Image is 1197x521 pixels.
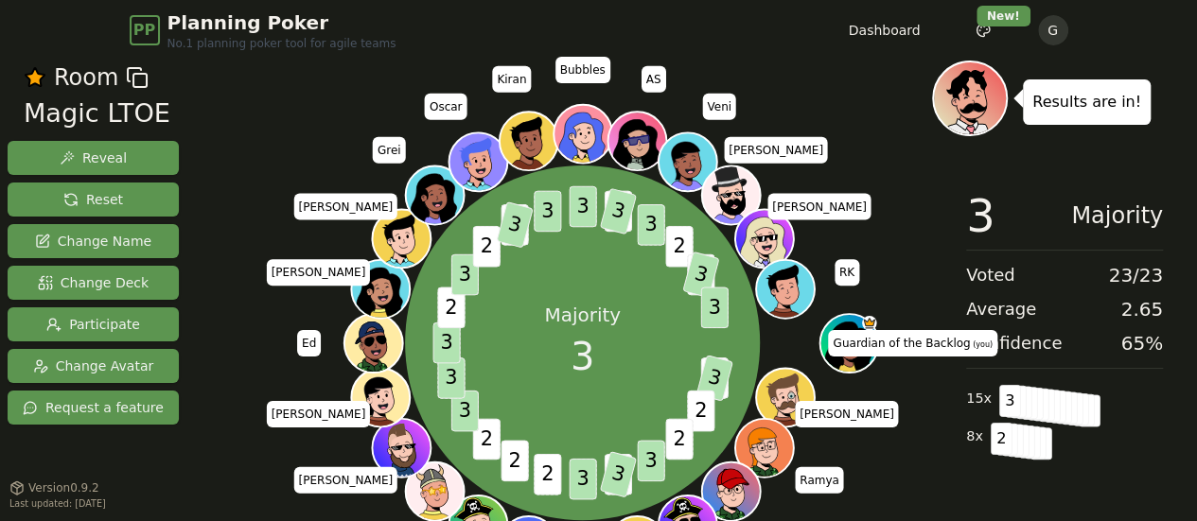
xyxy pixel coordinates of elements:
[966,296,1036,322] span: Average
[8,391,179,425] button: Request a feature
[293,193,397,219] span: Click to change your name
[23,398,164,417] span: Request a feature
[795,466,844,493] span: Click to change your name
[28,480,99,495] span: Version 0.9.2
[46,315,140,334] span: Participate
[767,193,871,219] span: Click to change your name
[687,391,714,432] span: 2
[665,419,693,460] span: 2
[569,186,596,228] span: 3
[849,21,921,40] a: Dashboard
[966,193,995,238] span: 3
[1121,330,1163,356] span: 65 %
[966,389,992,409] span: 15 x
[133,19,155,42] span: PP
[8,266,179,300] button: Change Deck
[828,330,997,356] span: Click to change your name
[373,136,406,163] span: Click to change your name
[38,273,149,292] span: Change Deck
[1038,15,1068,45] button: G
[569,459,596,500] span: 3
[8,141,179,175] button: Reveal
[9,480,99,495] button: Version0.9.2
[637,441,664,482] span: 3
[450,254,478,296] span: 3
[130,9,396,51] a: PPPlanning PokerNo.1 planning poker tool for agile teams
[1108,262,1163,288] span: 23 / 23
[297,330,321,356] span: Click to change your name
[35,232,151,251] span: Change Name
[966,262,1015,288] span: Voted
[437,357,465,399] span: 3
[8,307,179,341] button: Participate
[966,330,1062,356] span: Confidence
[999,385,1021,417] span: 3
[437,287,465,329] span: 2
[267,400,371,426] span: Click to change your name
[991,423,1012,455] span: 2
[555,56,610,82] span: Click to change your name
[821,316,876,371] button: Click to change your avatar
[599,451,636,498] span: 3
[1071,193,1163,238] span: Majority
[167,36,396,51] span: No.1 planning poker tool for agile teams
[637,204,664,246] span: 3
[970,340,993,349] span: (you)
[501,441,528,482] span: 2
[33,356,154,375] span: Change Avatar
[24,61,46,95] button: Remove as favourite
[642,65,666,92] span: Click to change your name
[682,252,719,299] span: 3
[425,93,467,119] span: Click to change your name
[432,322,460,364] span: 3
[665,226,693,268] span: 2
[1120,296,1163,322] span: 2.65
[24,95,170,133] div: Magic LTOE
[60,148,127,167] span: Reveal
[9,498,106,509] span: Last updated: [DATE]
[167,9,396,36] span: Planning Poker
[492,65,531,92] span: Click to change your name
[54,61,118,95] span: Room
[8,182,179,217] button: Reset
[472,226,500,268] span: 2
[862,316,876,330] span: Guardian of the Backlog is the host
[724,136,828,163] span: Click to change your name
[293,466,397,493] span: Click to change your name
[8,349,179,383] button: Change Avatar
[795,400,899,426] span: Click to change your name
[835,259,859,286] span: Click to change your name
[1032,89,1141,115] p: Results are in!
[966,13,1000,47] button: New!
[571,328,594,385] span: 3
[496,201,533,249] span: 3
[695,355,732,402] span: 3
[700,287,728,329] span: 3
[267,259,371,286] span: Click to change your name
[8,224,179,258] button: Change Name
[977,6,1030,26] div: New!
[544,302,621,328] p: Majority
[472,419,500,460] span: 2
[599,188,636,235] span: 3
[966,426,983,447] span: 8 x
[534,454,561,495] span: 2
[534,191,561,233] span: 3
[450,391,478,432] span: 3
[702,93,736,119] span: Click to change your name
[63,190,123,209] span: Reset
